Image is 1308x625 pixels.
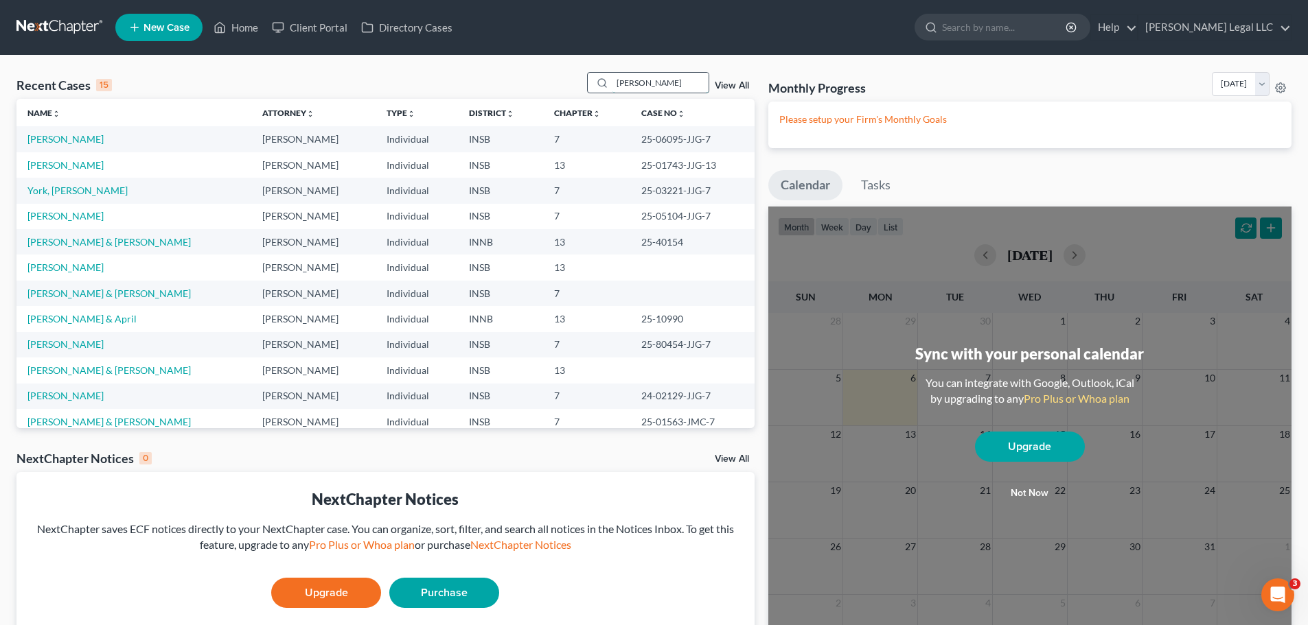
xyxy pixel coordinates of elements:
td: Individual [376,255,457,280]
td: [PERSON_NAME] [251,152,376,178]
a: Client Portal [265,15,354,40]
td: 25-80454-JJG-7 [630,332,755,357]
td: [PERSON_NAME] [251,332,376,357]
td: Individual [376,332,457,357]
td: INSB [458,126,543,152]
td: [PERSON_NAME] [251,204,376,229]
td: 24-02129-JJG-7 [630,384,755,409]
td: INSB [458,152,543,178]
a: Pro Plus or Whoa plan [1024,392,1129,405]
a: View All [715,81,749,91]
div: NextChapter Notices [16,450,152,467]
h3: Monthly Progress [768,80,866,96]
a: Pro Plus or Whoa plan [309,538,415,551]
td: Individual [376,384,457,409]
td: 25-06095-JJG-7 [630,126,755,152]
td: 25-40154 [630,229,755,255]
iframe: Intercom live chat [1261,578,1294,611]
td: Individual [376,306,457,331]
i: unfold_more [306,110,314,118]
a: [PERSON_NAME] [27,159,104,171]
a: Upgrade [975,432,1085,462]
i: unfold_more [593,110,601,118]
td: [PERSON_NAME] [251,178,376,203]
td: 25-03221-JJG-7 [630,178,755,203]
td: Individual [376,178,457,203]
input: Search by name... [612,73,709,93]
td: 7 [543,126,630,152]
td: INSB [458,281,543,306]
td: Individual [376,357,457,383]
td: INSB [458,204,543,229]
td: [PERSON_NAME] [251,229,376,255]
i: unfold_more [52,110,60,118]
i: unfold_more [677,110,685,118]
td: 7 [543,409,630,434]
td: 7 [543,281,630,306]
td: INNB [458,306,543,331]
td: 13 [543,357,630,383]
td: INSB [458,178,543,203]
td: 7 [543,178,630,203]
td: 25-10990 [630,306,755,331]
a: Typeunfold_more [387,108,415,118]
a: [PERSON_NAME] & [PERSON_NAME] [27,287,191,299]
span: New Case [144,23,190,33]
a: York, [PERSON_NAME] [27,185,128,196]
a: [PERSON_NAME] [27,338,104,350]
td: INSB [458,384,543,409]
a: [PERSON_NAME] [27,210,104,222]
td: INSB [458,409,543,434]
a: [PERSON_NAME] & [PERSON_NAME] [27,236,191,248]
td: Individual [376,229,457,255]
a: Districtunfold_more [469,108,514,118]
td: 7 [543,384,630,409]
td: [PERSON_NAME] [251,357,376,383]
td: [PERSON_NAME] [251,281,376,306]
td: INNB [458,229,543,255]
a: Chapterunfold_more [554,108,601,118]
button: Not now [975,480,1085,507]
a: Nameunfold_more [27,108,60,118]
a: Tasks [849,170,903,200]
a: Case Nounfold_more [641,108,685,118]
i: unfold_more [506,110,514,118]
span: 3 [1289,578,1300,589]
td: INSB [458,332,543,357]
div: NextChapter saves ECF notices directly to your NextChapter case. You can organize, sort, filter, ... [27,521,744,553]
td: INSB [458,357,543,383]
div: 15 [96,79,112,91]
td: 13 [543,229,630,255]
td: [PERSON_NAME] [251,306,376,331]
td: 25-01743-JJG-13 [630,152,755,178]
a: [PERSON_NAME] [27,390,104,401]
input: Search by name... [942,14,1068,40]
a: NextChapter Notices [470,538,571,551]
td: [PERSON_NAME] [251,384,376,409]
div: 0 [139,452,152,464]
td: 13 [543,255,630,280]
td: Individual [376,204,457,229]
a: [PERSON_NAME] & [PERSON_NAME] [27,416,191,427]
a: Purchase [389,578,499,608]
td: 13 [543,306,630,331]
td: 7 [543,204,630,229]
a: Help [1091,15,1137,40]
a: [PERSON_NAME] [27,261,104,273]
td: [PERSON_NAME] [251,409,376,434]
td: 7 [543,332,630,357]
a: [PERSON_NAME] Legal LLC [1138,15,1291,40]
a: Upgrade [271,578,381,608]
div: Sync with your personal calendar [915,343,1144,364]
td: Individual [376,152,457,178]
td: Individual [376,126,457,152]
a: [PERSON_NAME] & April [27,313,137,325]
div: You can integrate with Google, Outlook, iCal by upgrading to any [920,375,1140,407]
td: Individual [376,281,457,306]
td: Individual [376,409,457,434]
a: Attorneyunfold_more [262,108,314,118]
td: [PERSON_NAME] [251,126,376,152]
p: Please setup your Firm's Monthly Goals [779,113,1281,126]
td: 25-01563-JMC-7 [630,409,755,434]
td: 13 [543,152,630,178]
